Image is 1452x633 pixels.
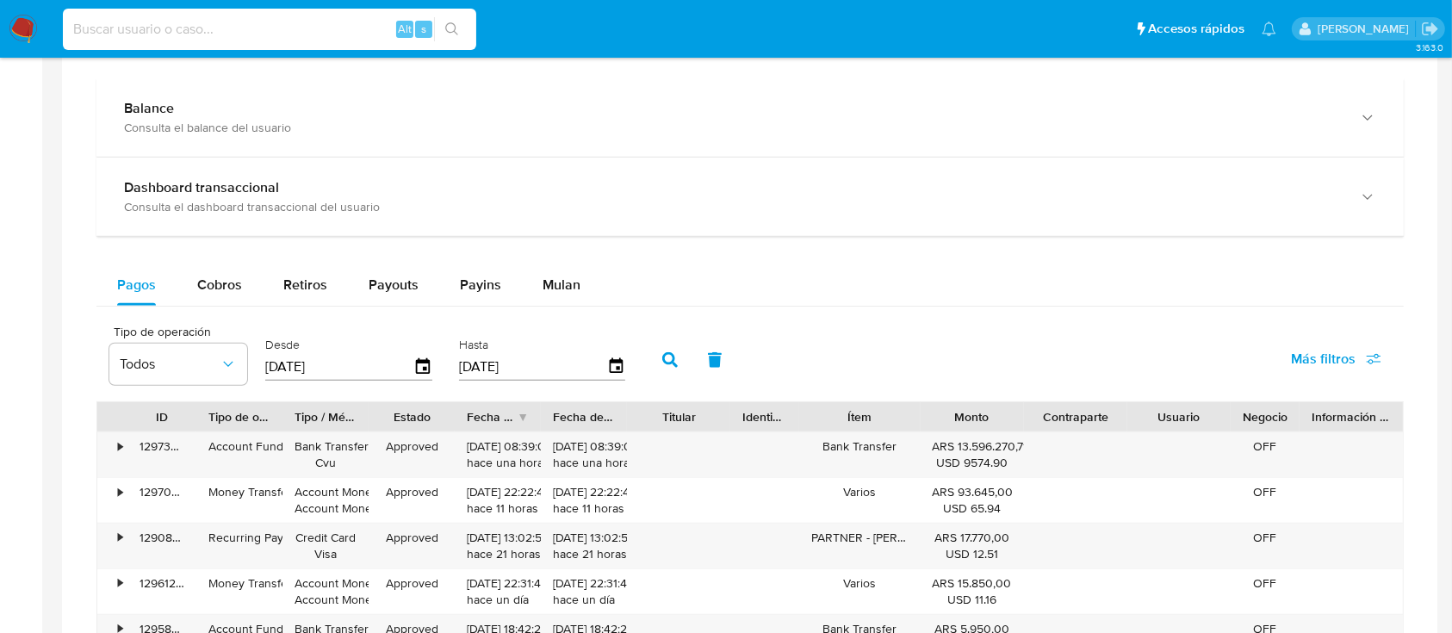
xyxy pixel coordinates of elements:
span: Accesos rápidos [1148,20,1244,38]
span: s [421,21,426,37]
span: Alt [398,21,412,37]
a: Salir [1421,20,1439,38]
p: ezequiel.castrillon@mercadolibre.com [1318,21,1415,37]
button: search-icon [434,17,469,41]
input: Buscar usuario o caso... [63,18,476,40]
a: Notificaciones [1262,22,1276,36]
span: 3.163.0 [1416,40,1443,54]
